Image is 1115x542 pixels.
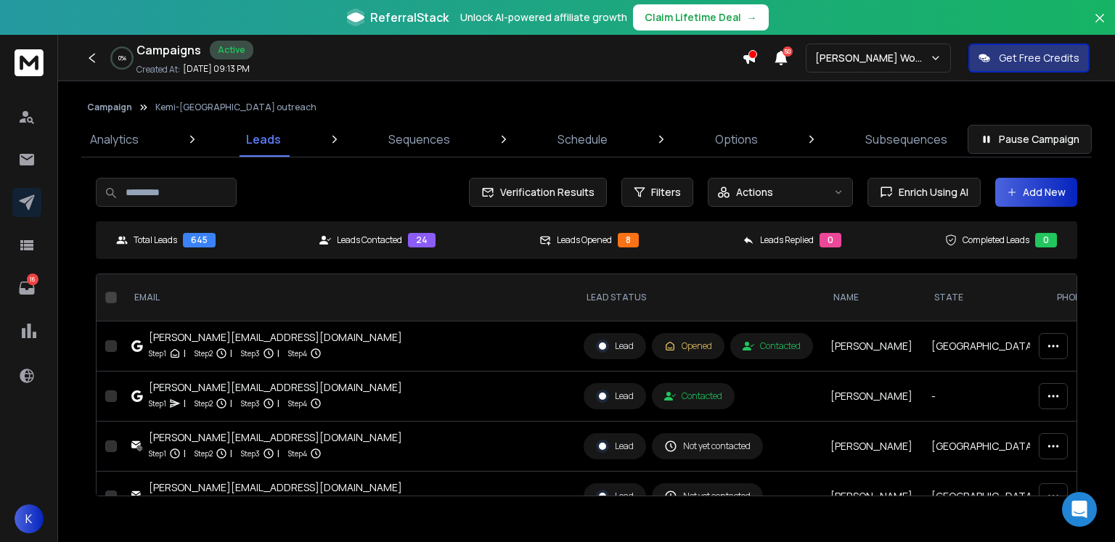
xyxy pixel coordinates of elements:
p: Leads Contacted [337,234,402,246]
div: [PERSON_NAME][EMAIL_ADDRESS][DOMAIN_NAME] [149,380,402,395]
p: | [277,346,279,361]
button: Verification Results [469,178,607,207]
p: | [277,446,279,461]
p: [PERSON_NAME] Workspace [815,51,930,65]
div: Lead [596,490,634,503]
p: Step 3 [241,396,260,411]
p: Step 1 [149,346,166,361]
p: Step 4 [288,446,307,461]
button: Campaign [87,102,132,113]
span: Enrich Using AI [893,185,968,200]
div: 24 [408,233,436,247]
a: 16 [12,274,41,303]
p: | [230,346,232,361]
p: Kemi-[GEOGRAPHIC_DATA] outreach [155,102,316,113]
div: Contacted [664,390,722,402]
p: | [230,446,232,461]
div: Not yet contacted [664,440,751,453]
p: 0 % [118,54,126,62]
a: Analytics [81,122,147,157]
td: [GEOGRAPHIC_DATA] [923,422,1045,472]
span: ReferralStack [370,9,449,26]
p: Analytics [90,131,139,148]
p: Get Free Credits [999,51,1079,65]
button: Pause Campaign [968,125,1092,154]
h1: Campaigns [136,41,201,59]
p: Leads Opened [557,234,612,246]
button: K [15,504,44,533]
td: [GEOGRAPHIC_DATA] [923,472,1045,522]
p: Step 3 [241,346,260,361]
th: LEAD STATUS [575,274,822,321]
span: 50 [783,46,793,57]
p: Completed Leads [963,234,1029,246]
button: Filters [621,178,693,207]
button: Add New [995,178,1077,207]
p: | [230,396,232,411]
th: EMAIL [123,274,575,321]
div: [PERSON_NAME][EMAIL_ADDRESS][DOMAIN_NAME] [149,480,402,495]
p: Step 4 [288,346,307,361]
td: - [923,371,1045,422]
p: Total Leads [134,234,177,246]
div: 0 [820,233,841,247]
p: Subsequences [865,131,947,148]
p: Unlock AI-powered affiliate growth [460,10,627,25]
div: Open Intercom Messenger [1062,492,1097,527]
span: Filters [651,185,681,200]
p: Sequences [388,131,450,148]
a: Sequences [380,122,459,157]
span: → [747,10,757,25]
td: [PERSON_NAME] [822,472,923,522]
p: Created At: [136,64,180,75]
td: [GEOGRAPHIC_DATA] [923,321,1045,371]
button: Close banner [1090,9,1109,44]
div: Lead [596,390,634,403]
div: [PERSON_NAME][EMAIL_ADDRESS][DOMAIN_NAME] [149,330,402,345]
p: Step 4 [288,396,307,411]
div: 0 [1035,233,1057,247]
div: 8 [618,233,639,247]
p: | [277,396,279,411]
a: Schedule [549,122,616,157]
span: Verification Results [494,185,595,200]
p: | [184,446,186,461]
p: Step 1 [149,396,166,411]
button: Enrich Using AI [867,178,981,207]
button: Get Free Credits [968,44,1090,73]
div: Lead [596,440,634,453]
p: Actions [736,185,773,200]
a: Leads [237,122,290,157]
div: Contacted [743,340,801,352]
th: State [923,274,1045,321]
p: Step 1 [149,446,166,461]
div: [PERSON_NAME][EMAIL_ADDRESS][DOMAIN_NAME] [149,430,402,445]
p: | [184,396,186,411]
td: [PERSON_NAME] [822,321,923,371]
td: [PERSON_NAME] [822,422,923,472]
div: Lead [596,340,634,353]
p: Step 3 [241,446,260,461]
div: Not yet contacted [664,490,751,503]
p: Step 2 [195,346,213,361]
div: 645 [183,233,216,247]
button: Claim Lifetime Deal→ [633,4,769,30]
a: Subsequences [857,122,956,157]
div: Active [210,41,253,59]
a: Options [706,122,767,157]
p: 16 [27,274,38,285]
div: Opened [664,340,712,352]
p: Step 2 [195,396,213,411]
p: | [184,346,186,361]
p: Schedule [557,131,608,148]
p: Leads [246,131,281,148]
p: [DATE] 09:13 PM [183,63,250,75]
th: NAME [822,274,923,321]
td: [PERSON_NAME] [822,371,923,422]
p: Leads Replied [760,234,814,246]
p: Options [715,131,758,148]
p: Step 2 [195,446,213,461]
